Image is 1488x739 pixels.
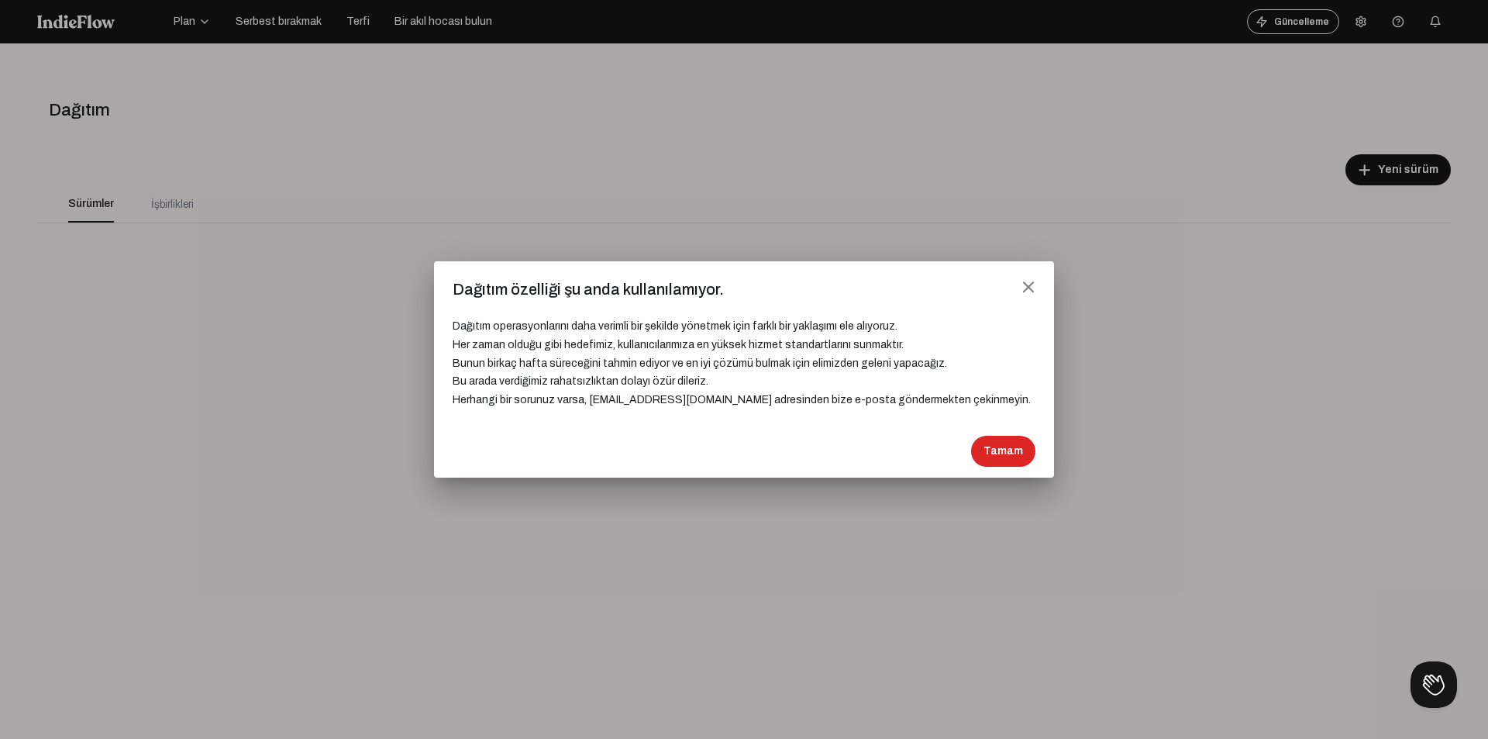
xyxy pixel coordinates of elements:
button: Tamam [971,436,1035,467]
font: Tamam [983,445,1023,457]
font: Bunun birkaç hafta süreceğini tahmin ediyor ve en iyi çözümü bulmak için elimizden geleni yapacağız. [453,357,947,369]
font: Her zaman olduğu gibi hedefimiz, kullanıcılarımıza en yüksek hizmet standartlarını sunmaktır. [453,339,904,351]
font: Dağıtım operasyonlarını daha verimli bir şekilde yönetmek için farklı bir yaklaşımı ele alıyoruz. [453,320,897,332]
mat-icon: close [1021,280,1035,294]
iframe: Müşteri Desteğini Aç/Kapat [1410,661,1457,708]
font: Bu arada verdiğimiz rahatsızlıktan dolayı özür dileriz. [453,375,708,387]
font: Herhangi bir sorunuz varsa, [EMAIL_ADDRESS][DOMAIN_NAME] adresinden bize e-posta göndermekten çek... [453,394,1031,406]
font: Dağıtım özelliği şu anda kullanılamıyor. [453,281,724,298]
